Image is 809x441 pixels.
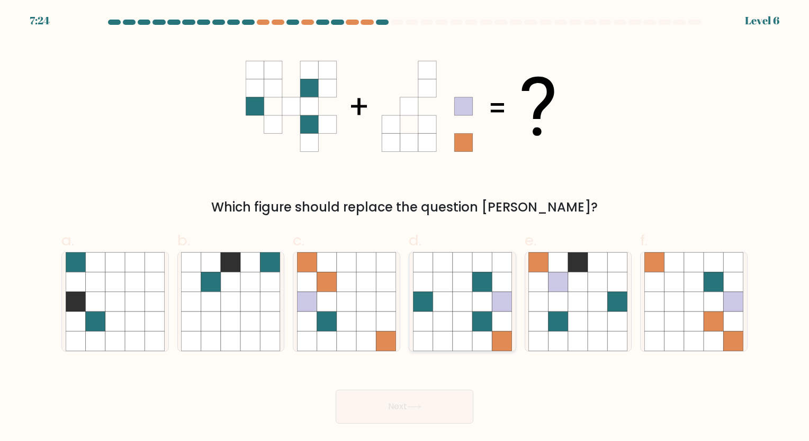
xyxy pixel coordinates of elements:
button: Next [336,390,473,424]
span: b. [177,230,190,251]
div: 7:24 [30,13,50,29]
div: Level 6 [745,13,779,29]
span: e. [525,230,536,251]
div: Which figure should replace the question [PERSON_NAME]? [68,198,741,217]
span: f. [640,230,648,251]
span: a. [61,230,74,251]
span: d. [409,230,421,251]
span: c. [293,230,304,251]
